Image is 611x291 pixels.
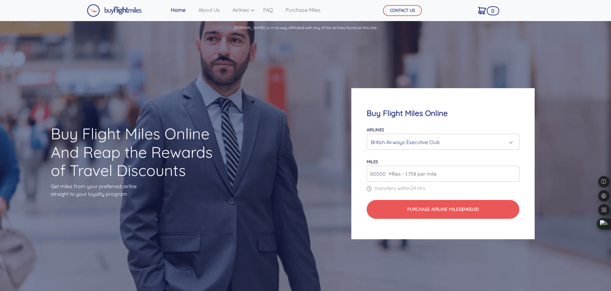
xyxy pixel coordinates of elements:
[196,4,222,16] a: About Us
[283,4,323,16] a: Purchase Miles
[410,185,425,191] span: 24 Hrs
[51,182,224,198] p: Get miles from your preferred airline straight to your loyalty program
[367,109,519,118] h4: Buy Flight Miles Online
[367,127,384,132] label: Airlines
[461,206,479,212] span: $1400.00
[478,7,486,14] img: Cart
[261,4,275,16] a: FAQ
[386,170,437,178] span: Miles - 1.75¢ per mile
[367,200,519,219] button: Purchase Airline Miles$1400.00
[168,4,188,16] a: Home
[87,3,142,19] a: Buy Flight Miles Logo
[487,6,499,15] span: 0
[51,125,224,180] h1: Buy Flight Miles Online And Reap the Rewards of Travel Discounts
[367,134,519,150] button: British Airways Executive Club
[87,4,142,17] img: Buy Flight Miles Logo
[367,184,519,192] p: transfers within
[367,159,378,164] label: miles
[476,4,489,17] a: 0
[230,4,253,16] a: Airlines
[371,136,511,148] div: British Airways Executive Club
[383,5,422,16] button: CONTACT US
